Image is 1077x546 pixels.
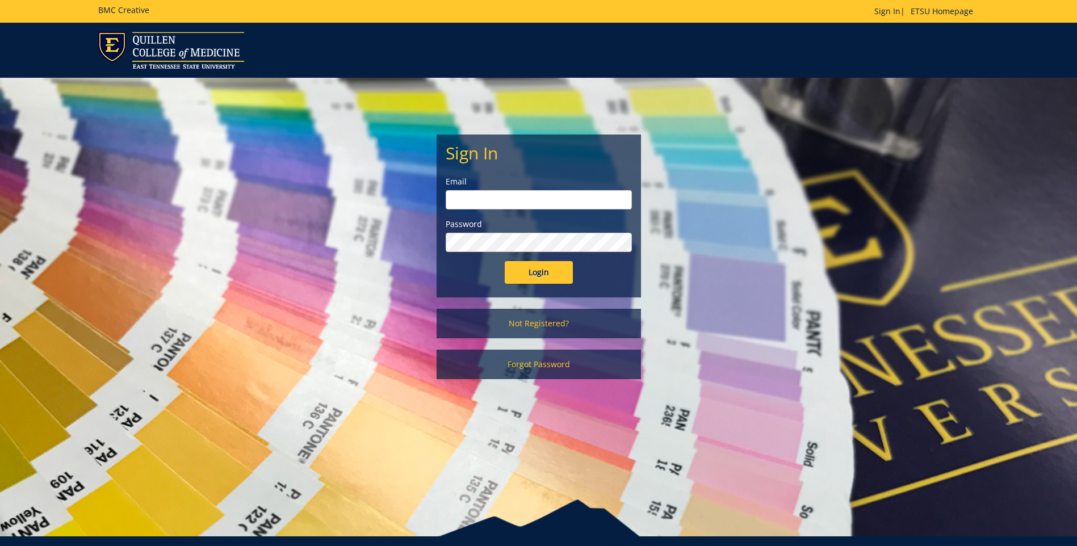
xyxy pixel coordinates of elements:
[874,6,979,17] p: |
[446,176,632,187] label: Email
[505,261,573,284] input: Login
[98,6,149,14] h5: BMC Creative
[905,6,979,16] a: ETSU Homepage
[98,32,244,69] img: ETSU logo
[446,219,632,230] label: Password
[437,350,641,379] a: Forgot Password
[437,309,641,338] a: Not Registered?
[446,144,632,162] h2: Sign In
[874,6,900,16] a: Sign In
